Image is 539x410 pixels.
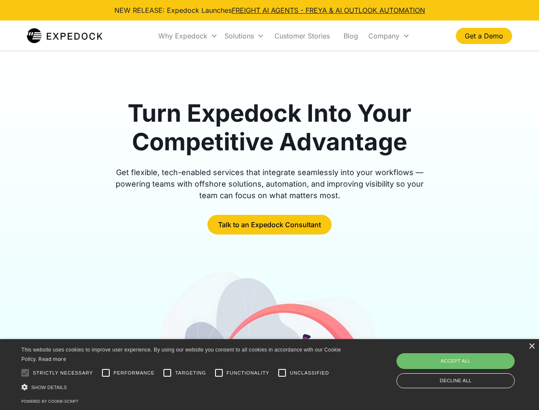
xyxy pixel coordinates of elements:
[397,318,539,410] iframe: Chat Widget
[365,21,413,50] div: Company
[21,347,341,363] span: This website uses cookies to improve user experience. By using our website you consent to all coo...
[114,5,425,15] div: NEW RELEASE: Expedock Launches
[207,215,332,234] a: Talk to an Expedock Consultant
[456,28,512,44] a: Get a Demo
[31,385,67,390] span: Show details
[27,27,102,44] a: home
[21,383,344,392] div: Show details
[368,32,399,40] div: Company
[106,99,434,156] h1: Turn Expedock Into Your Competitive Advantage
[114,369,155,377] span: Performance
[175,369,206,377] span: Targeting
[158,32,207,40] div: Why Expedock
[106,167,434,201] div: Get flexible, tech-enabled services that integrate seamlessly into your workflows — powering team...
[224,32,254,40] div: Solutions
[155,21,221,50] div: Why Expedock
[33,369,93,377] span: Strictly necessary
[21,399,79,404] a: Powered by cookie-script
[27,27,102,44] img: Expedock Logo
[232,6,425,15] a: FREIGHT AI AGENTS - FREYA & AI OUTLOOK AUTOMATION
[268,21,337,50] a: Customer Stories
[38,356,66,362] a: Read more
[221,21,268,50] div: Solutions
[290,369,329,377] span: Unclassified
[227,369,269,377] span: Functionality
[337,21,365,50] a: Blog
